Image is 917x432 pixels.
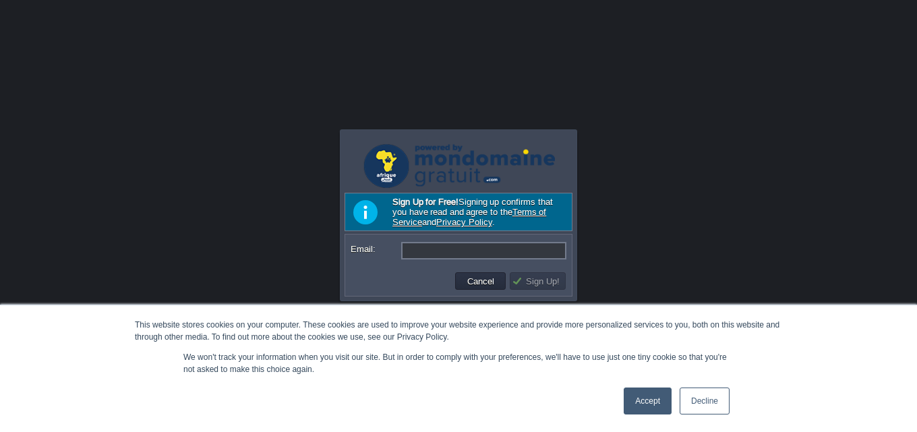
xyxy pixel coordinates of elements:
[183,351,734,375] p: We won't track your information when you visit our site. But in order to comply with your prefere...
[345,193,572,231] div: Signing up confirms that you have read and agree to the and .
[357,144,560,188] img: MonDomaineGratuit
[680,388,730,414] a: Decline
[392,207,546,227] a: Terms of Service
[463,275,498,287] button: Cancel
[512,275,564,287] button: Sign Up!
[135,319,782,343] div: This website stores cookies on your computer. These cookies are used to improve your website expe...
[392,197,459,207] b: Sign Up for Free!
[436,217,492,227] a: Privacy Policy
[351,242,400,256] label: Email:
[624,388,672,414] a: Accept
